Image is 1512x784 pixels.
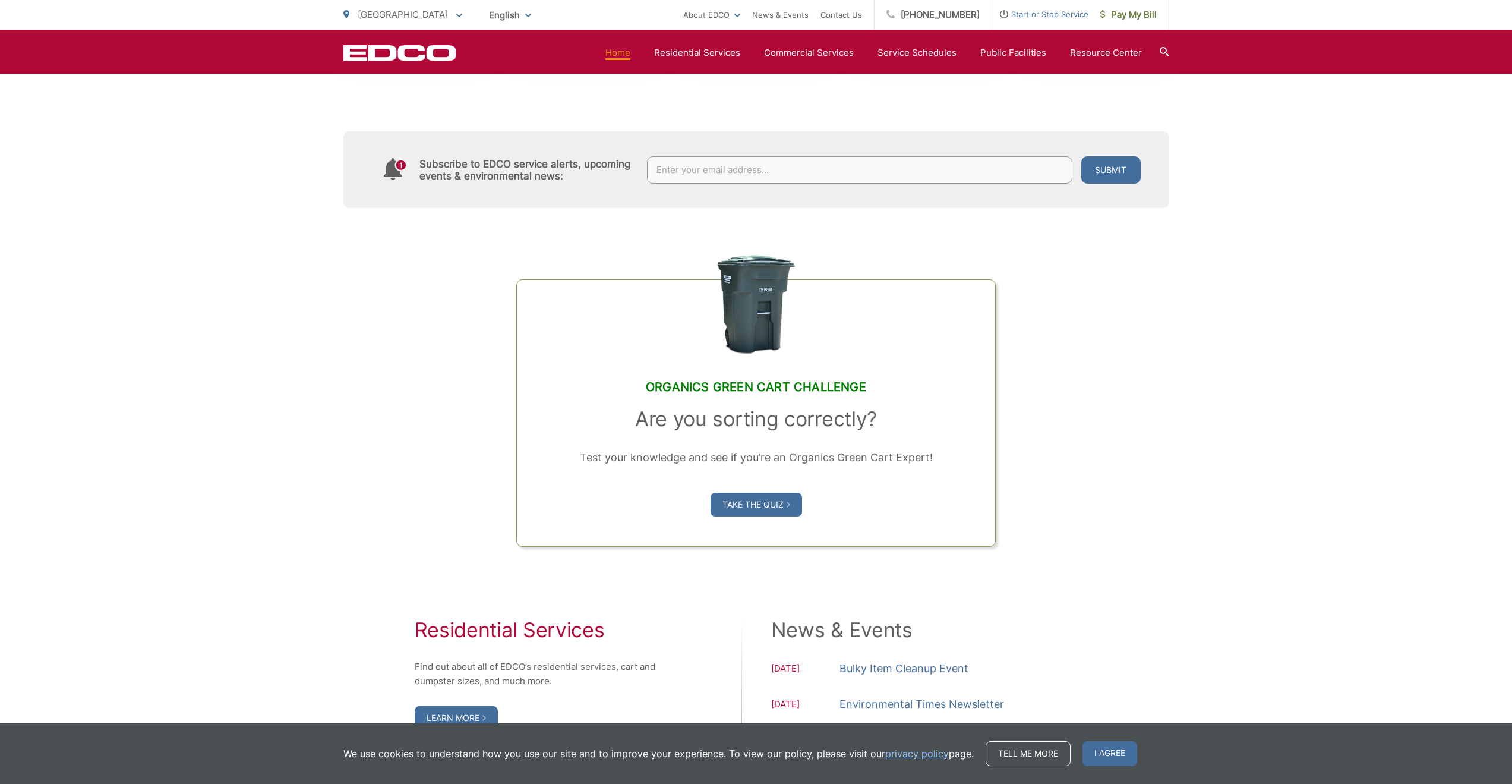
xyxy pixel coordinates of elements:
a: Service Schedules [877,46,957,60]
span: [GEOGRAPHIC_DATA] [358,9,448,20]
a: About EDCO [683,8,740,22]
span: Pay My Bill [1100,8,1157,22]
p: Find out about all of EDCO’s residential services, cart and dumpster sizes, and much more. [415,660,670,688]
a: Take the Quiz [711,493,802,517]
a: Residential Services [654,46,740,60]
h2: Residential Services [415,618,670,642]
a: Learn More [415,706,498,730]
span: [DATE] [771,662,839,678]
a: Bulky Item Cleanup Event [839,660,968,678]
span: I agree [1082,741,1137,766]
p: We use cookies to understand how you use our site and to improve your experience. To view our pol... [343,747,974,761]
p: Test your knowledge and see if you’re an Organics Green Cart Expert! [547,449,965,467]
a: Resource Center [1070,46,1142,60]
a: Public Facilities [980,46,1046,60]
h2: News & Events [771,618,1098,642]
a: News & Events [752,8,809,22]
h2: Organics Green Cart Challenge [547,380,965,394]
a: privacy policy [885,747,949,761]
span: [DATE] [771,697,839,713]
input: Enter your email address... [647,156,1072,184]
a: EDCD logo. Return to the homepage. [343,45,456,61]
a: Commercial Services [764,46,854,60]
h4: Subscribe to EDCO service alerts, upcoming events & environmental news: [419,158,636,182]
h3: Are you sorting correctly? [547,407,965,431]
a: Tell me more [986,741,1071,766]
span: English [480,5,540,26]
a: Environmental Times Newsletter [839,695,1004,713]
a: Home [605,46,630,60]
button: Submit [1081,156,1141,184]
a: Contact Us [820,8,862,22]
